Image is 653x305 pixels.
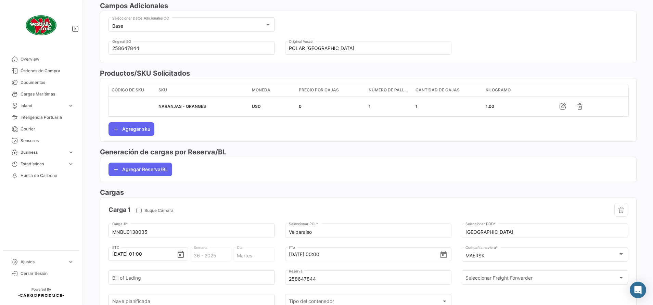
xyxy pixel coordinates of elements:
span: Órdenes de Compra [21,68,74,74]
button: Open calendar [177,250,185,258]
span: Inland [21,103,65,109]
span: 0 [299,104,302,109]
button: Agregar sku [108,122,154,136]
span: Cerrar Sesión [21,270,74,277]
button: Agregar Reserva/BL [108,163,172,176]
span: expand_more [68,161,74,167]
datatable-header-cell: Código de SKU [109,84,156,97]
span: Courier [21,126,74,132]
mat-select-trigger: MAERSK [465,253,485,258]
div: Abrir Intercom Messenger [630,282,646,298]
span: Ajustes [21,259,65,265]
span: Inteligencia Portuaria [21,114,74,120]
span: Moneda [252,87,270,93]
h3: Cargas [100,188,637,197]
span: Seleccionar Freight Forwarder [465,276,618,282]
h4: Carga 1 [108,205,131,215]
a: Overview [5,53,77,65]
input: Escriba para buscar... [465,229,625,235]
h3: Generación de cargas por Reserva/BL [100,147,637,157]
a: Cargas Marítimas [5,88,77,100]
span: SKU [158,87,167,93]
span: 1 [369,104,371,109]
span: Huella de Carbono [21,173,74,179]
span: USD [252,104,261,109]
h3: Campos Adicionales [100,1,637,11]
input: Seleccionar una fecha [289,242,440,266]
span: Documentos [21,79,74,86]
a: Documentos [5,77,77,88]
datatable-header-cell: Moneda [249,84,296,97]
a: Courier [5,123,77,135]
input: Escriba para buscar... [289,229,448,235]
span: Cantidad de Cajas [415,87,460,93]
mat-select-trigger: Base [112,23,123,29]
a: Inteligencia Portuaria [5,112,77,123]
a: Órdenes de Compra [5,65,77,77]
span: Precio por Cajas [299,87,339,93]
span: Código de SKU [112,87,144,93]
span: 1 [415,104,418,109]
span: Número de pallets [369,87,410,93]
datatable-header-cell: Número de pallets [366,84,413,97]
span: Business [21,149,65,155]
span: Overview [21,56,74,62]
span: Estadísticas [21,161,65,167]
span: Cargas Marítimas [21,91,74,97]
img: client-50.png [24,8,58,42]
h3: Productos/SKU Solicitados [100,68,637,78]
input: Seleccionar una fecha [112,242,177,266]
span: expand_more [68,259,74,265]
span: 1.00 [486,104,494,109]
datatable-header-cell: SKU [156,84,249,97]
span: Buque Cámara [144,207,174,214]
span: NARANJAS - ORANGES [158,104,206,109]
span: Sensores [21,138,74,144]
span: Kilogramo [486,87,511,93]
a: Sensores [5,135,77,147]
button: Open calendar [439,251,448,258]
a: Huella de Carbono [5,170,77,181]
span: expand_more [68,149,74,155]
span: expand_more [68,103,74,109]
